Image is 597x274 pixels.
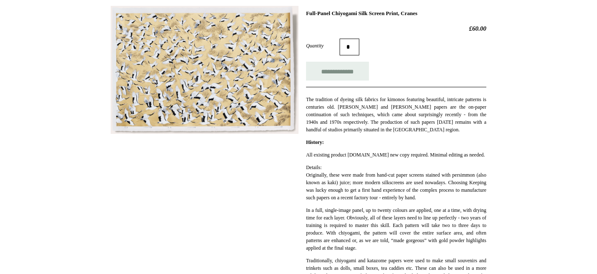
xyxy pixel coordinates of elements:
strong: History: [306,139,324,145]
h2: £60.00 [306,25,486,32]
p: The tradition of dyeing silk fabrics for kimonos featuring beautiful, intricate patterns is centu... [306,96,486,133]
p: In a full, single-image panel, up to twenty colours are applied, one at a time, with drying time ... [306,206,486,252]
h1: Full-Panel Chiyogami Silk Screen Print, Cranes [306,10,486,17]
p: All existing product [DOMAIN_NAME] new copy required. Minimal editing as needed. [306,151,486,159]
img: Full-Panel Chiyogami Silk Screen Print, Cranes [111,6,298,134]
label: Quantity [306,42,340,50]
p: Details: Originally, these were made from hand-cut paper screens stained with persimmon (also kno... [306,164,486,201]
